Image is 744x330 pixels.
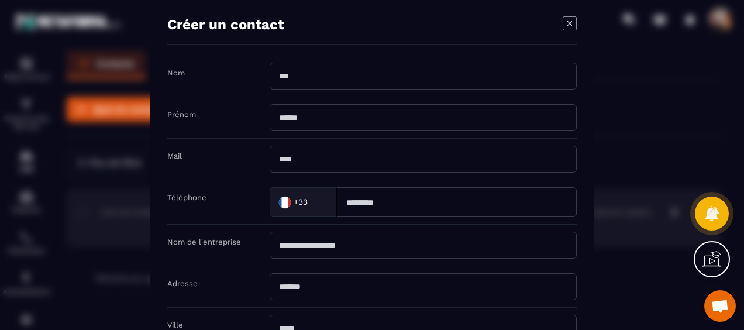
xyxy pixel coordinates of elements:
img: Country Flag [273,191,297,214]
label: Adresse [167,279,198,288]
label: Ville [167,321,183,329]
label: Prénom [167,110,196,119]
label: Mail [167,152,182,160]
input: Search for option [310,194,325,211]
a: Ouvrir le chat [704,290,736,322]
span: +33 [294,197,308,208]
label: Nom [167,68,185,77]
label: Téléphone [167,193,206,202]
label: Nom de l'entreprise [167,238,241,246]
h4: Créer un contact [167,16,284,33]
div: Search for option [270,187,337,217]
